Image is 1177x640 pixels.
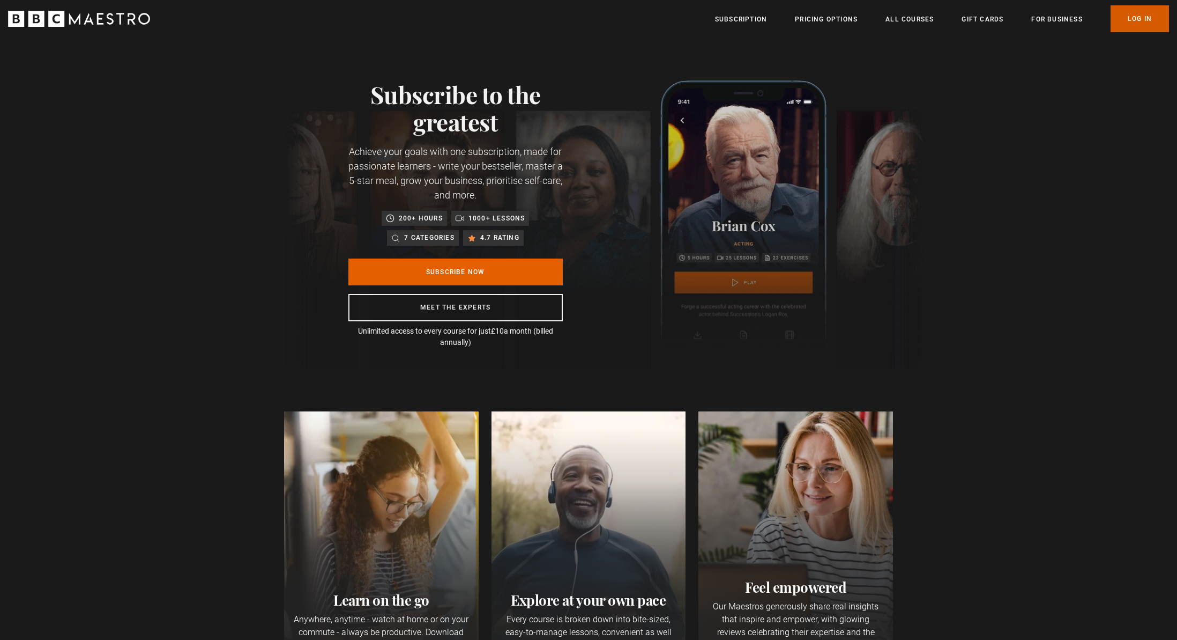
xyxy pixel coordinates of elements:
a: All Courses [885,14,934,25]
p: 4.7 rating [480,232,519,243]
h2: Explore at your own pace [500,592,677,609]
p: 7 categories [404,232,454,243]
a: For business [1031,14,1082,25]
a: Gift Cards [962,14,1003,25]
a: Subscription [715,14,767,25]
a: Meet the experts [348,294,563,321]
p: Unlimited access to every course for just a month (billed annually) [348,326,563,348]
a: Pricing Options [795,14,858,25]
h2: Learn on the go [293,592,470,609]
p: Achieve your goals with one subscription, made for passionate learners - write your bestseller, m... [348,144,563,202]
h2: Feel empowered [707,579,884,596]
nav: Primary [715,5,1169,32]
p: 200+ hours [399,213,443,224]
h1: Subscribe to the greatest [348,80,563,136]
p: 1000+ lessons [468,213,525,224]
a: Subscribe Now [348,259,563,285]
span: £10 [491,327,504,335]
svg: BBC Maestro [8,11,150,27]
a: Log In [1111,5,1169,32]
